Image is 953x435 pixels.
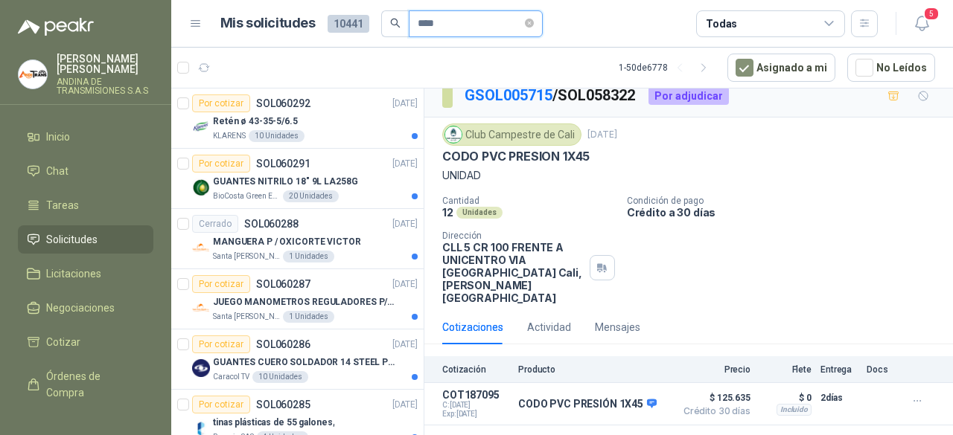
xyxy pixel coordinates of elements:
p: KLARENS [213,130,246,142]
span: 10441 [328,15,369,33]
p: Caracol TV [213,371,249,383]
p: Entrega [820,364,858,375]
img: Logo peakr [18,18,94,36]
span: close-circle [525,16,534,30]
p: MANGUERA P / OXICORTE VICTOR [213,235,361,249]
div: 1 Unidades [283,311,334,323]
span: Solicitudes [46,231,98,248]
p: Dirección [442,231,584,241]
div: 1 Unidades [283,251,334,262]
div: 20 Unidades [283,190,339,202]
img: Company Logo [192,178,210,196]
p: [PERSON_NAME] [PERSON_NAME] [57,54,153,74]
span: Inicio [46,129,70,145]
div: Cerrado [192,215,238,233]
div: 10 Unidades [252,371,308,383]
div: Por cotizar [192,275,250,293]
img: Company Logo [192,359,210,377]
span: $ 125.635 [676,389,750,407]
img: Company Logo [445,126,462,143]
p: ANDINA DE TRANSMISIONES S.A.S [57,77,153,95]
p: [DATE] [587,128,617,142]
span: search [390,18,401,28]
button: Asignado a mi [727,54,835,82]
p: CODO PVC PRESION 1X45 [442,149,590,164]
a: Solicitudes [18,225,153,254]
span: Cotizar [46,334,80,350]
a: Licitaciones [18,260,153,288]
p: Docs [867,364,896,375]
p: Crédito a 30 días [627,206,947,219]
button: 5 [908,10,935,37]
img: Company Logo [19,60,47,88]
span: C: [DATE] [442,401,509,410]
p: SOL060285 [256,399,310,410]
p: JUEGO MANOMETROS REGULADORES P/OXIGENO [213,295,398,309]
div: Por adjudicar [648,87,729,105]
div: Mensajes [595,319,640,335]
p: CLL 5 CR 100 FRENTE A UNICENTRO VIA [GEOGRAPHIC_DATA] Cali , [PERSON_NAME][GEOGRAPHIC_DATA] [442,241,584,304]
div: 10 Unidades [249,130,305,142]
span: Tareas [46,197,79,213]
p: SOL060288 [244,219,299,229]
p: Condición de pago [627,196,947,206]
p: BioCosta Green Energy S.A.S [213,190,280,202]
a: CerradoSOL060288[DATE] Company LogoMANGUERA P / OXICORTE VICTORSanta [PERSON_NAME]1 Unidades [171,209,424,269]
p: Flete [759,364,812,375]
div: Por cotizar [192,94,250,112]
div: Actividad [527,319,571,335]
p: CODO PVC PRESIÓN 1X45 [518,398,657,411]
span: 5 [923,7,940,21]
span: close-circle [525,19,534,28]
p: Precio [676,364,750,375]
a: GSOL005715 [465,86,552,104]
p: 2 días [820,389,858,407]
div: Por cotizar [192,335,250,353]
div: Unidades [456,207,503,219]
p: GUANTES NITRILO 18" 9L LA258G [213,175,358,189]
p: [DATE] [392,338,418,352]
a: Tareas [18,191,153,219]
img: Company Logo [192,118,210,136]
p: Producto [518,364,667,375]
p: Santa [PERSON_NAME] [213,311,280,323]
a: Inicio [18,123,153,151]
p: SOL060291 [256,158,310,169]
p: GUANTES CUERO SOLDADOR 14 STEEL PRO SAFE(ADJUNTO FICHA TECNIC) [213,355,398,370]
a: Por cotizarSOL060292[DATE] Company LogoRetén ø 43-35-5/6.5KLARENS10 Unidades [171,88,424,149]
p: Santa [PERSON_NAME] [213,251,280,262]
span: Órdenes de Compra [46,368,139,401]
p: $ 0 [759,389,812,407]
div: Club Campestre de Cali [442,123,581,146]
p: 12 [442,206,453,219]
a: Cotizar [18,328,153,356]
p: [DATE] [392,157,418,171]
div: Cotizaciones [442,319,503,335]
div: Incluido [777,404,812,416]
p: Cantidad [442,196,615,206]
p: [DATE] [392,398,418,412]
a: Órdenes de Compra [18,362,153,407]
p: / SOL058322 [465,84,637,107]
p: SOL060292 [256,98,310,109]
p: SOL060286 [256,339,310,349]
p: COT187095 [442,389,509,401]
p: Retén ø 43-35-5/6.5 [213,115,298,129]
div: 1 - 50 de 6778 [619,56,715,80]
span: Licitaciones [46,265,101,282]
div: Por cotizar [192,155,250,173]
span: Chat [46,163,68,179]
button: No Leídos [847,54,935,82]
span: Negociaciones [46,300,115,316]
div: Todas [706,16,737,32]
a: Negociaciones [18,294,153,322]
a: Chat [18,157,153,185]
p: [DATE] [392,217,418,231]
h1: Mis solicitudes [220,13,316,34]
p: [DATE] [392,277,418,291]
a: Por cotizarSOL060286[DATE] Company LogoGUANTES CUERO SOLDADOR 14 STEEL PRO SAFE(ADJUNTO FICHA TEC... [171,329,424,390]
div: Por cotizar [192,396,250,413]
span: Exp: [DATE] [442,410,509,419]
span: Crédito 30 días [676,407,750,416]
a: Por cotizarSOL060291[DATE] Company LogoGUANTES NITRILO 18" 9L LA258GBioCosta Green Energy S.A.S20... [171,149,424,209]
